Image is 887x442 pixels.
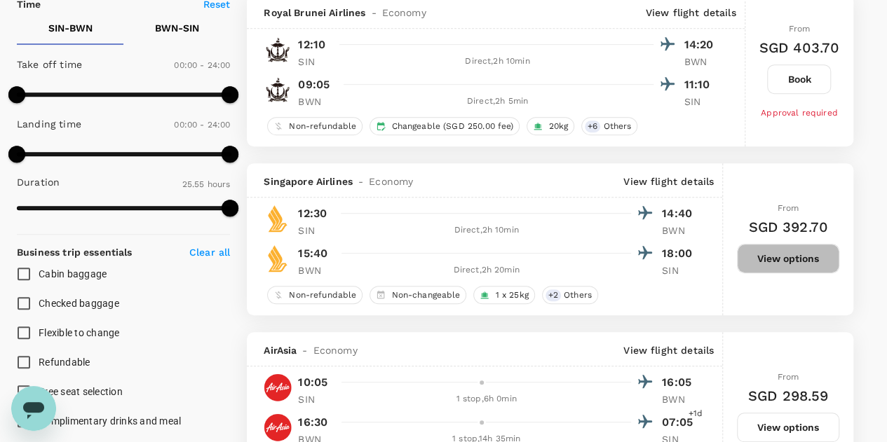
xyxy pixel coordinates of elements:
[761,108,838,118] span: Approval required
[298,245,327,262] p: 15:40
[298,95,333,109] p: BWN
[39,357,90,368] span: Refundable
[17,175,60,189] p: Duration
[264,6,365,20] span: Royal Brunei Airlines
[662,205,697,222] p: 14:40
[298,392,333,406] p: SIN
[365,6,381,20] span: -
[264,343,297,357] span: AirAsia
[748,216,828,238] h6: SGD 392.70
[527,117,574,135] div: 20kg
[489,289,534,301] span: 1 x 25kg
[39,327,120,338] span: Flexible to change
[17,247,133,258] strong: Business trip essentials
[264,373,292,401] img: AK
[174,60,230,70] span: 00:00 - 24:00
[39,268,107,279] span: Cabin baggage
[264,174,353,188] span: Singapore Airlines
[298,263,333,277] p: BWN
[689,407,703,421] span: +1d
[313,343,357,357] span: Economy
[341,55,653,69] div: Direct , 2h 10min
[39,298,119,309] span: Checked baggage
[581,117,637,135] div: +6Others
[662,374,697,391] p: 16:05
[623,174,714,188] p: View flight details
[283,120,362,132] span: Non-refundable
[684,36,719,53] p: 14:20
[11,386,56,431] iframe: Button to launch messaging window
[267,286,363,304] div: Non-refundable
[662,414,697,431] p: 07:05
[298,414,327,431] p: 16:30
[662,245,697,262] p: 18:00
[662,223,697,237] p: BWN
[558,289,597,301] span: Others
[283,289,362,301] span: Non-refundable
[267,117,363,135] div: Non-refundable
[48,21,93,35] p: SIN - BWN
[155,21,199,35] p: BWN - SIN
[298,36,325,53] p: 12:10
[298,55,333,69] p: SIN
[543,120,574,132] span: 20kg
[778,372,799,382] span: From
[597,120,637,132] span: Others
[386,289,466,301] span: Non-changeable
[264,36,292,64] img: BI
[370,117,520,135] div: Changeable (SGD 250.00 fee)
[298,223,333,237] p: SIN
[748,385,829,407] h6: SGD 298.59
[546,289,561,301] span: + 2
[264,413,292,441] img: AK
[17,57,82,71] p: Take off time
[298,374,327,391] p: 10:05
[264,205,292,233] img: SQ
[662,392,697,406] p: BWN
[684,95,719,109] p: SIN
[182,179,231,189] span: 25.55 hours
[39,386,123,397] span: Free seat selection
[370,286,466,304] div: Non-changeable
[788,24,810,34] span: From
[684,76,719,93] p: 11:10
[759,36,840,59] h6: SGD 403.70
[542,286,598,304] div: +2Others
[39,415,181,427] span: Complimentary drinks and meal
[353,174,369,188] span: -
[585,120,600,132] span: + 6
[623,343,714,357] p: View flight details
[369,174,413,188] span: Economy
[174,120,230,130] span: 00:00 - 24:00
[382,6,426,20] span: Economy
[297,343,313,357] span: -
[646,6,736,20] p: View flight details
[341,263,631,277] div: Direct , 2h 20min
[767,64,831,94] button: Book
[189,245,230,259] p: Clear all
[341,392,631,406] div: 1 stop , 6h 0min
[298,205,327,222] p: 12:30
[341,223,631,237] div: Direct , 2h 10min
[473,286,534,304] div: 1 x 25kg
[341,95,653,109] div: Direct , 2h 5min
[684,55,719,69] p: BWN
[778,203,799,213] span: From
[662,263,697,277] p: SIN
[737,244,839,273] button: View options
[737,413,839,442] button: View options
[386,120,519,132] span: Changeable (SGD 250.00 fee)
[17,117,81,131] p: Landing time
[298,76,330,93] p: 09:05
[264,76,292,104] img: BI
[264,244,292,272] img: SQ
